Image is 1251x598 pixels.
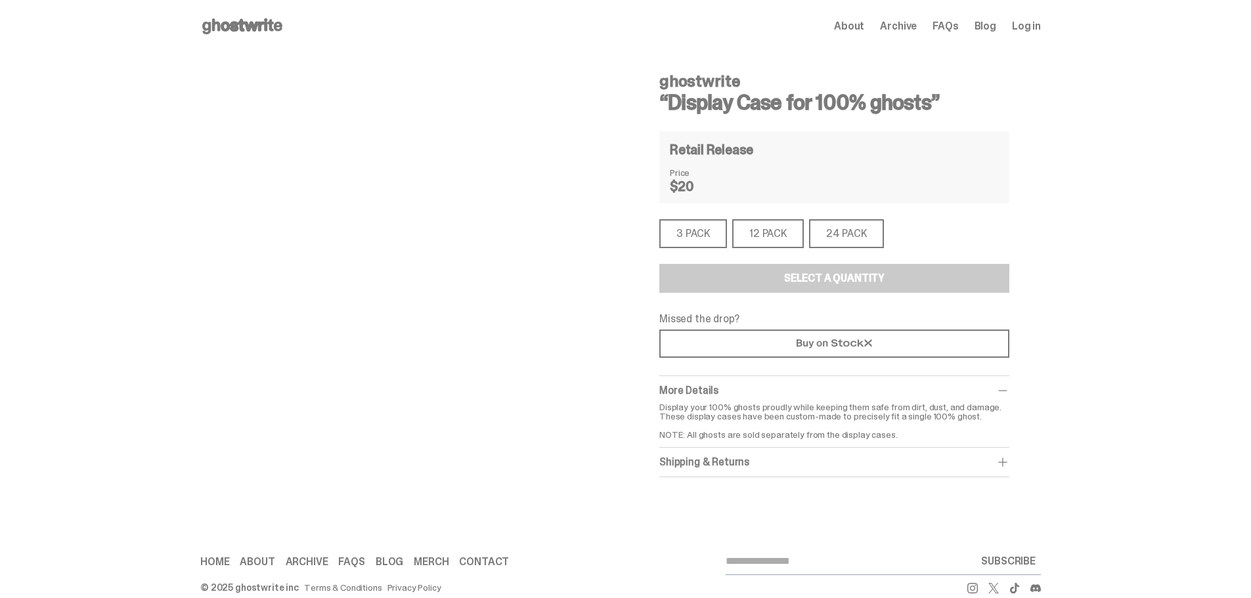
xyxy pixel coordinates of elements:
div: 24 PACK [809,219,884,248]
a: Contact [459,557,509,567]
p: Display your 100% ghosts proudly while keeping them safe from dirt, dust, and damage. These displ... [659,402,1009,439]
button: Select a Quantity [659,264,1009,293]
a: Blog [376,557,403,567]
a: Merch [414,557,449,567]
a: FAQs [338,557,364,567]
div: Select a Quantity [784,273,885,284]
h4: ghostwrite [659,74,1009,89]
dt: Price [670,168,735,177]
a: Archive [286,557,328,567]
a: FAQs [933,21,958,32]
h4: Retail Release [670,143,753,156]
dd: $20 [670,180,735,193]
button: SUBSCRIBE [976,548,1041,574]
span: More Details [659,383,718,397]
h3: “Display Case for 100% ghosts” [659,92,1009,113]
a: Terms & Conditions [304,583,382,592]
a: Archive [880,21,917,32]
a: Blog [975,21,996,32]
div: © 2025 ghostwrite inc [200,583,299,592]
div: 12 PACK [732,219,804,248]
a: Privacy Policy [387,583,441,592]
a: About [240,557,274,567]
a: Log in [1012,21,1041,32]
a: Home [200,557,229,567]
div: 3 PACK [659,219,727,248]
div: Shipping & Returns [659,456,1009,469]
a: About [834,21,864,32]
p: Missed the drop? [659,314,1009,324]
